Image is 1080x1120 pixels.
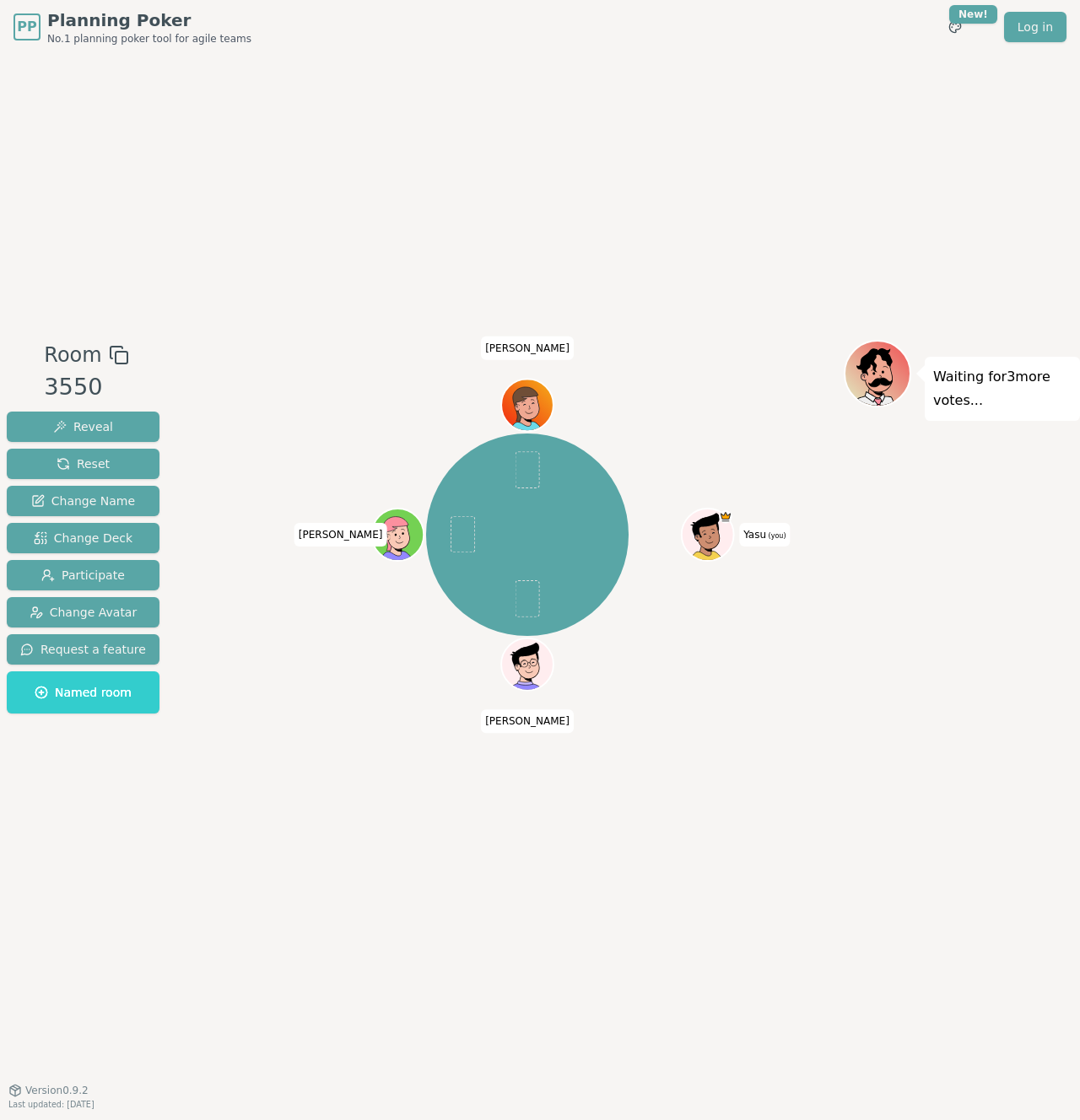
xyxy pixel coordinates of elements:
button: Change Name [7,486,159,516]
button: Reset [7,449,159,479]
a: Log in [1004,12,1066,42]
span: Last updated: [DATE] [8,1100,94,1109]
span: Reset [57,455,110,472]
span: Reveal [53,418,113,435]
button: Participate [7,560,159,590]
button: Reveal [7,412,159,442]
span: Change Avatar [30,604,138,621]
span: Participate [41,567,125,584]
div: 3550 [44,370,128,405]
span: No.1 planning poker tool for agile teams [47,32,251,46]
button: Click to change your avatar [683,510,732,559]
span: Named room [35,684,132,701]
span: Request a feature [20,641,146,658]
span: (you) [766,532,786,540]
span: Yasu is the host [719,510,732,523]
button: Change Avatar [7,597,159,627]
span: Version 0.9.2 [25,1084,89,1097]
span: PP [17,17,36,37]
button: Change Deck [7,523,159,553]
span: Planning Poker [47,8,251,32]
button: Version0.9.2 [8,1084,89,1097]
button: Request a feature [7,634,159,665]
button: New! [940,12,970,42]
button: Named room [7,671,159,713]
span: Click to change your name [481,709,574,733]
div: New! [949,5,997,24]
span: Change Deck [34,530,132,547]
span: Room [44,340,101,370]
span: Change Name [31,493,135,509]
span: Click to change your name [739,523,790,547]
span: Click to change your name [294,523,387,547]
p: Waiting for 3 more votes... [933,365,1072,412]
a: PPPlanning PokerNo.1 planning poker tool for agile teams [13,8,251,46]
span: Click to change your name [481,336,574,359]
